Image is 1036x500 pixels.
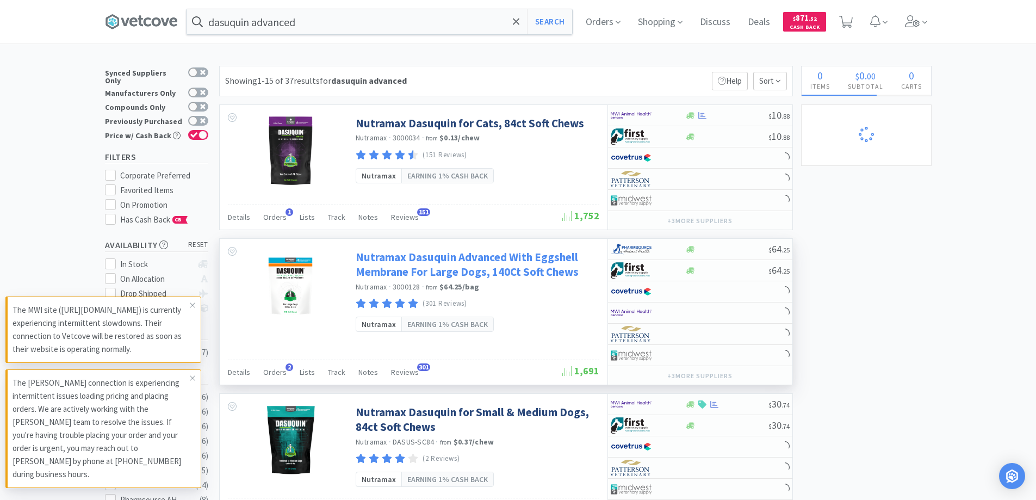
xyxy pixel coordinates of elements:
[358,212,378,222] span: Notes
[389,282,391,292] span: ·
[173,217,184,223] span: CB
[356,282,387,292] a: Nutramax
[768,130,790,143] span: 10
[439,282,480,292] strong: $64.25 / bag
[562,209,599,222] span: 1,752
[781,267,790,275] span: . 25
[105,67,183,84] div: Synced Suppliers Only
[120,199,208,212] div: On Promotion
[196,346,208,359] div: ( 37 )
[611,460,652,476] img: f5e969b455434c6296c6d81ef179fa71_3.png
[407,318,488,330] span: Earning 1% Cash Back
[768,419,790,431] span: 30
[187,9,572,34] input: Search by item, sku, manufacturer, ingredient, size...
[781,401,790,409] span: . 74
[120,214,188,225] span: Has Cash Back
[909,69,914,82] span: 0
[300,212,315,222] span: Lists
[228,367,250,377] span: Details
[362,473,396,485] span: Nutramax
[391,212,419,222] span: Reviews
[611,481,652,497] img: 4dd14cff54a648ac9e977f0c5da9bc2e_5.png
[611,241,652,257] img: 7915dbd3f8974342a4dc3feb8efc1740_58.png
[255,116,326,187] img: 0d7ac09a8ca346fc93e15344fc7afd5c_406189.png
[768,243,790,255] span: 64
[105,130,183,139] div: Price w/ Cash Back
[867,71,876,82] span: 00
[859,69,865,82] span: 0
[13,376,190,481] p: The [PERSON_NAME] connection is experiencing intermittent issues loading pricing and placing orde...
[393,282,420,292] span: 3000128
[286,363,293,371] span: 2
[196,449,208,462] div: ( 36 )
[712,72,748,90] p: Help
[611,305,652,321] img: f6b2451649754179b5b4e0c70c3f7cb0_2.png
[423,298,467,310] p: (301 Reviews)
[781,112,790,120] span: . 88
[105,116,183,125] div: Previously Purchased
[196,435,208,448] div: ( 36 )
[439,133,480,143] strong: $0.13 / chew
[356,133,387,143] a: Nutramax
[781,246,790,254] span: . 25
[611,171,652,187] img: f5e969b455434c6296c6d81ef179fa71_3.png
[320,75,407,86] span: for
[790,24,820,32] span: Cash Back
[331,75,407,86] strong: dasuquin advanced
[105,88,183,97] div: Manufacturers Only
[768,112,772,120] span: $
[358,367,378,377] span: Notes
[802,81,839,91] h4: Items
[611,150,652,166] img: 77fca1acd8b6420a9015268ca798ef17_1.png
[768,133,772,141] span: $
[436,437,438,447] span: ·
[417,363,430,371] span: 301
[356,317,494,332] a: NutramaxEarning 1% Cash Back
[120,258,193,271] div: In Stock
[105,151,208,163] h5: Filters
[793,15,796,22] span: $
[611,396,652,412] img: f6b2451649754179b5b4e0c70c3f7cb0_2.png
[743,17,774,27] a: Deals
[817,69,823,82] span: 0
[407,473,488,485] span: Earning 1% Cash Back
[356,168,494,183] a: NutramaxEarning 1% Cash Back
[611,283,652,300] img: 77fca1acd8b6420a9015268ca798ef17_1.png
[839,70,892,81] div: .
[611,439,652,455] img: 77fca1acd8b6420a9015268ca798ef17_1.png
[855,71,859,82] span: $
[356,472,494,487] a: NutramaxEarning 1% Cash Back
[768,264,790,276] span: 64
[286,208,293,216] span: 1
[188,239,208,251] span: reset
[611,192,652,208] img: 4dd14cff54a648ac9e977f0c5da9bc2e_5.png
[768,267,772,275] span: $
[809,15,817,22] span: . 52
[407,170,488,182] span: Earning 1% Cash Back
[768,422,772,430] span: $
[120,169,208,182] div: Corporate Preferred
[611,262,652,279] img: 67d67680309e4a0bb49a5ff0391dcc42_6.png
[225,74,407,88] div: Showing 1-15 of 37 results
[423,453,460,465] p: (2 Reviews)
[454,437,494,447] strong: $0.37 / chew
[662,368,737,384] button: +3more suppliers
[120,273,193,286] div: On Allocation
[662,213,737,229] button: +3more suppliers
[391,367,419,377] span: Reviews
[611,347,652,363] img: 4dd14cff54a648ac9e977f0c5da9bc2e_5.png
[300,367,315,377] span: Lists
[13,304,190,356] p: The MWI site ([URL][DOMAIN_NAME]) is currently experiencing intermittent slowdowns. Their connect...
[389,437,391,447] span: ·
[356,116,584,131] a: Nutramax Dasuquin for Cats, 84ct Soft Chews
[389,133,391,143] span: ·
[839,81,892,91] h4: Subtotal
[783,7,826,36] a: $871.52Cash Back
[196,479,208,492] div: ( 34 )
[999,463,1025,489] div: Open Intercom Messenger
[781,133,790,141] span: . 88
[768,398,790,410] span: 30
[362,318,396,330] span: Nutramax
[768,401,772,409] span: $
[611,417,652,434] img: 67d67680309e4a0bb49a5ff0391dcc42_6.png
